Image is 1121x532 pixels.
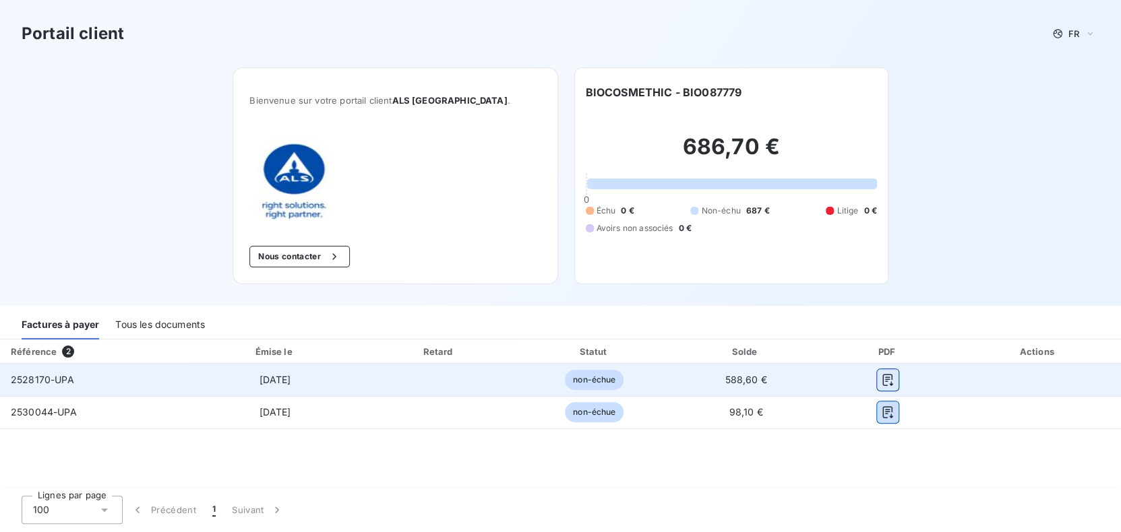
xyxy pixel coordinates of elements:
[701,205,740,217] span: Non-échu
[11,346,57,357] div: Référence
[674,345,818,358] div: Solde
[192,345,358,358] div: Émise le
[586,84,742,100] h6: BIOCOSMETHIC - BIO087779
[746,205,770,217] span: 687 €
[363,345,515,358] div: Retard
[678,222,691,234] span: 0 €
[62,345,74,358] span: 2
[22,22,124,46] h3: Portail client
[565,370,624,390] span: non-échue
[249,95,541,106] span: Bienvenue sur votre portail client .
[260,406,291,418] span: [DATE]
[392,95,507,106] span: ALS [GEOGRAPHIC_DATA]
[33,503,49,517] span: 100
[212,503,216,517] span: 1
[583,194,588,205] span: 0
[725,374,766,385] span: 588,60 €
[249,246,349,267] button: Nous contacter
[565,402,624,422] span: non-échue
[586,133,877,174] h2: 686,70 €
[22,311,99,339] div: Factures à payer
[729,406,762,418] span: 98,10 €
[864,205,876,217] span: 0 €
[204,496,224,524] button: 1
[260,374,291,385] span: [DATE]
[597,222,673,234] span: Avoirs non associés
[224,496,292,524] button: Suivant
[249,138,336,224] img: Company logo
[11,406,77,418] span: 2530044-UPA
[597,205,616,217] span: Échu
[823,345,952,358] div: PDF
[115,311,205,339] div: Tous les documents
[11,374,74,385] span: 2528170-UPA
[621,205,634,217] span: 0 €
[520,345,669,358] div: Statut
[1068,28,1079,39] span: FR
[837,205,858,217] span: Litige
[958,345,1118,358] div: Actions
[123,496,204,524] button: Précédent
